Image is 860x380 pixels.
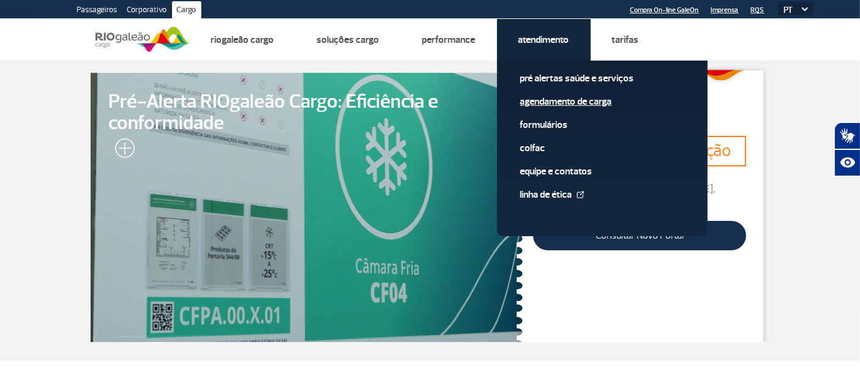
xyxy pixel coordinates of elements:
[211,34,274,46] a: Riogaleão Cargo
[751,6,765,14] a: RQS
[518,34,569,46] a: Atendimento
[520,95,684,108] a: Agendamento de Carga
[520,165,684,178] a: Equipe e Contatos
[72,1,122,21] a: Passageiros
[834,122,860,149] button: Abrir tradutor de língua de sinais.
[172,1,201,21] a: Cargo
[109,91,506,134] span: Pré-Alerta RIOgaleão Cargo: Eficiência e conformidade
[520,141,684,155] a: Colfac
[711,6,739,14] a: Imprensa
[520,188,684,201] a: Linha de Ética
[317,34,380,46] a: Soluções Cargo
[422,34,476,46] a: Performance
[612,34,639,46] a: Tarifas
[91,73,524,342] a: Pré-Alerta RIOgaleão Cargo: Eficiência e conformidade
[520,72,684,85] a: Pré alertas Saúde e Serviços
[834,122,860,176] div: Plugin de acessibilidade da Hand Talk.
[630,6,699,14] a: Compra On-line GaleOn
[122,1,172,21] a: Corporativo
[520,118,684,132] a: Formulários
[109,138,135,163] img: leia-mais
[577,191,584,198] img: External Link Icon
[834,149,860,176] button: Abrir recursos assistivos.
